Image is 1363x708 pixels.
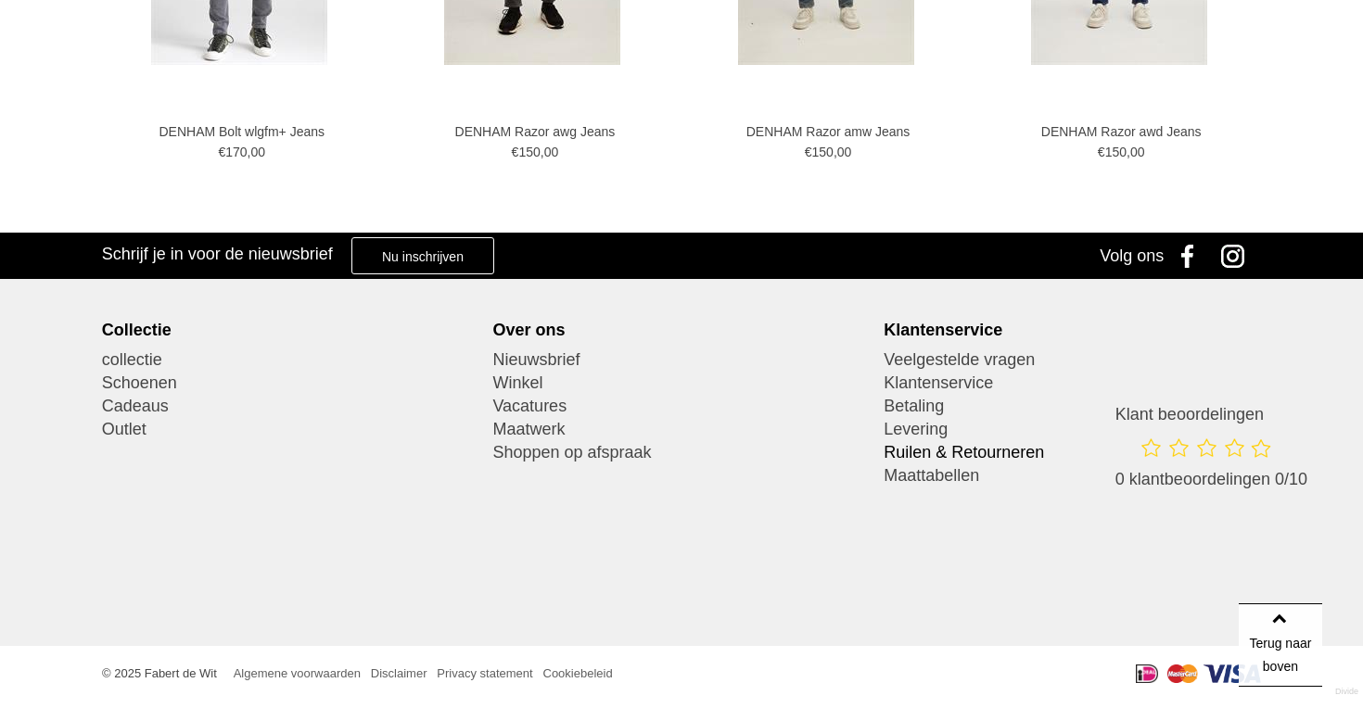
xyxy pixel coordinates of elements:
a: Divide [1335,680,1358,703]
span: 170 [225,145,247,159]
span: 0 klantbeoordelingen 0/10 [1115,470,1307,488]
a: Klant beoordelingen 0 klantbeoordelingen 0/10 [1115,404,1307,509]
a: Disclaimer [371,666,427,680]
a: Nu inschrijven [351,237,494,274]
span: € [805,145,812,159]
h3: Klant beoordelingen [1115,404,1307,424]
span: , [834,145,837,159]
span: 150 [1105,145,1127,159]
span: 00 [250,145,265,159]
div: Over ons [492,320,870,340]
img: Visa [1204,664,1262,683]
a: Betaling [884,395,1261,418]
a: Veelgestelde vragen [884,348,1261,372]
span: © 2025 Fabert de Wit [102,666,217,680]
a: Maattabellen [884,464,1261,487]
a: Privacy statement [437,666,532,680]
a: Instagram [1215,233,1261,279]
span: € [1098,145,1105,159]
span: , [541,145,544,159]
div: Volg ons [1100,233,1164,279]
span: , [248,145,251,159]
img: Mastercard [1167,664,1198,683]
a: Klantenservice [884,372,1261,395]
a: Levering [884,418,1261,441]
span: 150 [812,145,834,159]
a: Shoppen op afspraak [492,441,870,464]
a: Algemene voorwaarden [234,666,361,680]
a: DENHAM Razor amw Jeans [699,123,956,140]
a: DENHAM Razor awg Jeans [406,123,663,140]
span: 00 [1130,145,1145,159]
a: Cookiebeleid [543,666,613,680]
span: 00 [837,145,852,159]
a: Terug naar boven [1239,603,1322,687]
div: Klantenservice [884,320,1261,340]
img: iDeal [1136,664,1158,683]
a: Ruilen & Retourneren [884,441,1261,464]
div: Collectie [102,320,479,340]
span: € [512,145,519,159]
a: Winkel [492,372,870,395]
a: Schoenen [102,372,479,395]
h3: Schrijf je in voor de nieuwsbrief [102,244,333,264]
a: DENHAM Bolt wlgfm+ Jeans [113,123,370,140]
a: Vacatures [492,395,870,418]
span: 00 [544,145,559,159]
a: Maatwerk [492,418,870,441]
span: , [1127,145,1130,159]
span: € [218,145,225,159]
a: Nieuwsbrief [492,348,870,372]
a: DENHAM Razor awd Jeans [992,123,1249,140]
a: Outlet [102,418,479,441]
a: Cadeaus [102,395,479,418]
a: Facebook [1168,233,1215,279]
span: 150 [518,145,540,159]
a: collectie [102,348,479,372]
